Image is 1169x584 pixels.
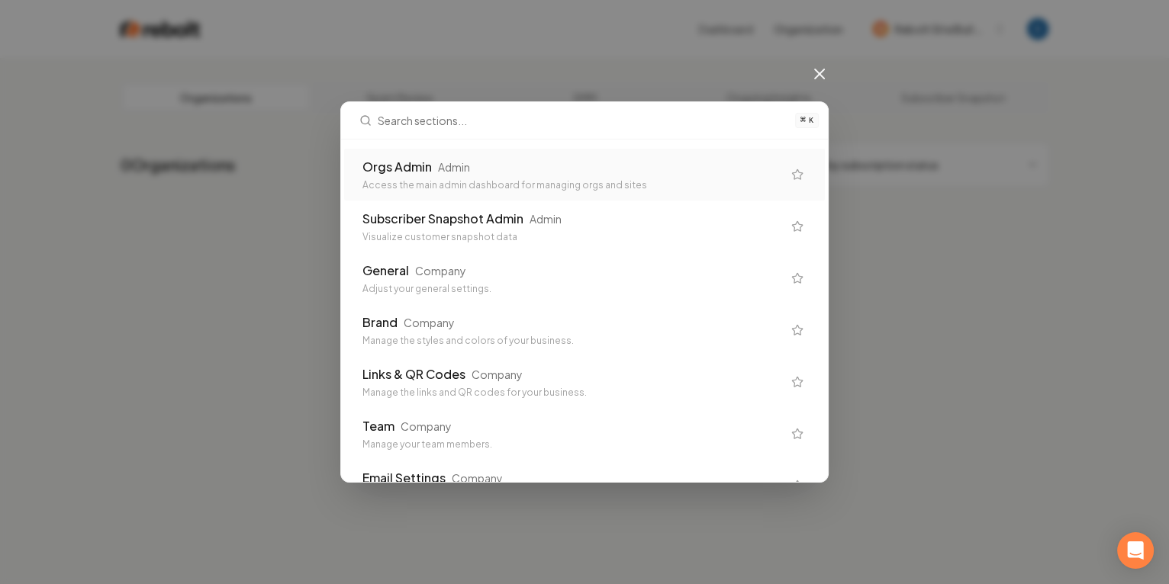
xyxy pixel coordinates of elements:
div: General [362,262,409,280]
input: Search sections... [378,102,786,139]
div: Open Intercom Messenger [1117,532,1154,569]
div: Manage the links and QR codes for your business. [362,387,782,399]
div: Admin [530,211,562,226]
div: Company [415,263,466,278]
div: Links & QR Codes [362,365,465,383]
div: Manage your team members. [362,438,782,451]
div: Email Settings [362,469,446,487]
div: Manage the styles and colors of your business. [362,335,782,347]
div: Company [472,367,523,382]
div: Access the main admin dashboard for managing orgs and sites [362,179,782,191]
div: Adjust your general settings. [362,283,782,295]
div: Brand [362,313,398,332]
div: Admin [438,159,470,175]
div: Team [362,417,394,435]
div: Company [452,470,503,486]
div: Search sections... [341,140,828,482]
div: Visualize customer snapshot data [362,231,782,243]
div: Subscriber Snapshot Admin [362,210,523,228]
div: Orgs Admin [362,158,432,176]
div: Company [404,315,455,330]
div: Company [401,419,452,434]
